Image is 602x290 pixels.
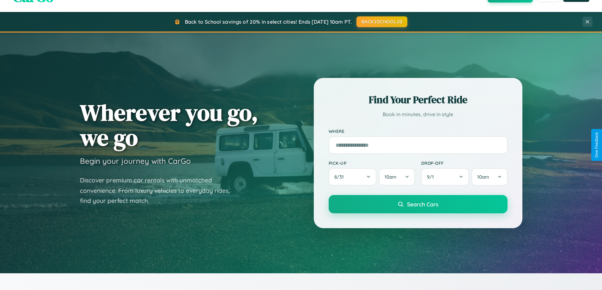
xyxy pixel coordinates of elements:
p: Book in minutes, drive in style [329,110,508,119]
label: Pick-up [329,160,415,166]
span: Back to School savings of 20% in select cities! Ends [DATE] 10am PT. [185,19,352,25]
div: Give Feedback [594,132,599,158]
span: Search Cars [407,201,438,208]
button: Search Cars [329,195,508,213]
span: 9 / 1 [427,174,437,180]
span: 10am [477,174,489,180]
p: Discover premium car rentals with unmatched convenience. From luxury vehicles to everyday rides, ... [80,175,238,206]
span: 8 / 31 [334,174,347,180]
h1: Wherever you go, we go [80,100,258,150]
button: 10am [379,168,415,186]
button: 10am [471,168,507,186]
label: Where [329,128,508,134]
span: 10am [385,174,397,180]
label: Drop-off [421,160,508,166]
h3: Begin your journey with CarGo [80,156,191,166]
button: 9/1 [421,168,469,186]
h2: Find Your Perfect Ride [329,93,508,107]
button: BACK2SCHOOL20 [356,16,407,27]
button: 8/31 [329,168,377,186]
